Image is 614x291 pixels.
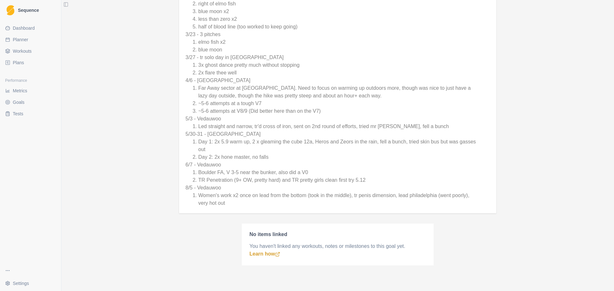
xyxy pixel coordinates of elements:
[13,25,35,31] span: Dashboard
[198,23,477,31] li: half of blood line (too worked to keep going)
[18,8,39,12] span: Sequence
[6,5,14,16] img: Logo
[3,278,59,288] button: Settings
[3,109,59,119] a: Tests
[13,111,23,117] span: Tests
[198,107,477,115] li: ~5-6 attempts at V8/9 (Did better here than on the V7)
[198,38,477,46] li: elmo fish x2
[13,59,24,66] span: Plans
[198,46,477,54] li: blue moon
[3,75,59,86] div: Performance
[13,48,32,54] span: Workouts
[13,99,25,105] span: Goals
[13,36,28,43] span: Planner
[3,86,59,96] a: Metrics
[185,54,490,61] p: 3/27 - tr solo day in [GEOGRAPHIC_DATA]
[185,184,490,192] p: 8/5 - Vedauwoo
[249,242,426,250] p: You haven't linked any workouts, notes or milestones to this goal yet.
[198,69,477,77] li: 2x flare thee well
[198,192,477,207] li: Women's work x2 once on lead from the bottom (took in the middle), tr penis dimension, lead phila...
[3,3,59,18] a: LogoSequence
[3,57,59,68] a: Plans
[185,77,490,84] p: 4/6 - [GEOGRAPHIC_DATA]
[198,100,477,107] li: ~5-6 attempts at a tough V7
[198,138,477,153] li: Day 1: 2x 5.9 warm up, 2 x gleaming the cube 12a, Heros and Zeors in the rain, fell a bunch, trie...
[185,115,490,123] p: 5/3 - Vedauwoo
[198,84,477,100] li: Far Away sector at [GEOGRAPHIC_DATA]. Need to focus on warming up outdoors more, though was nice ...
[13,88,27,94] span: Metrics
[198,8,477,15] li: blue moon x2
[3,46,59,56] a: Workouts
[249,231,426,237] h4: No items linked
[198,176,477,184] li: TR Penetration (9+ OW, pretty hard) and TR pretty girls clean first try 5.12
[185,161,490,169] p: 6/7 - Vedauwoo
[198,123,477,130] li: Led straight and narrow, tr'd cross of iron, sent on 2nd round of efforts, tried mr [PERSON_NAME]...
[3,97,59,107] a: Goals
[3,34,59,45] a: Planner
[198,153,477,161] li: Day 2: 2x hone master, no falls
[185,31,490,38] p: 3/23 - 3 pitches
[185,130,490,138] p: 5/30-31 - [GEOGRAPHIC_DATA]
[3,23,59,33] a: Dashboard
[249,251,280,257] a: Learn how
[198,169,477,176] li: Boulder FA, V 3-5 near the bunker, also did a V0
[198,15,477,23] li: less than zero x2
[198,61,477,69] li: 3x ghost dance pretty much without stopping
